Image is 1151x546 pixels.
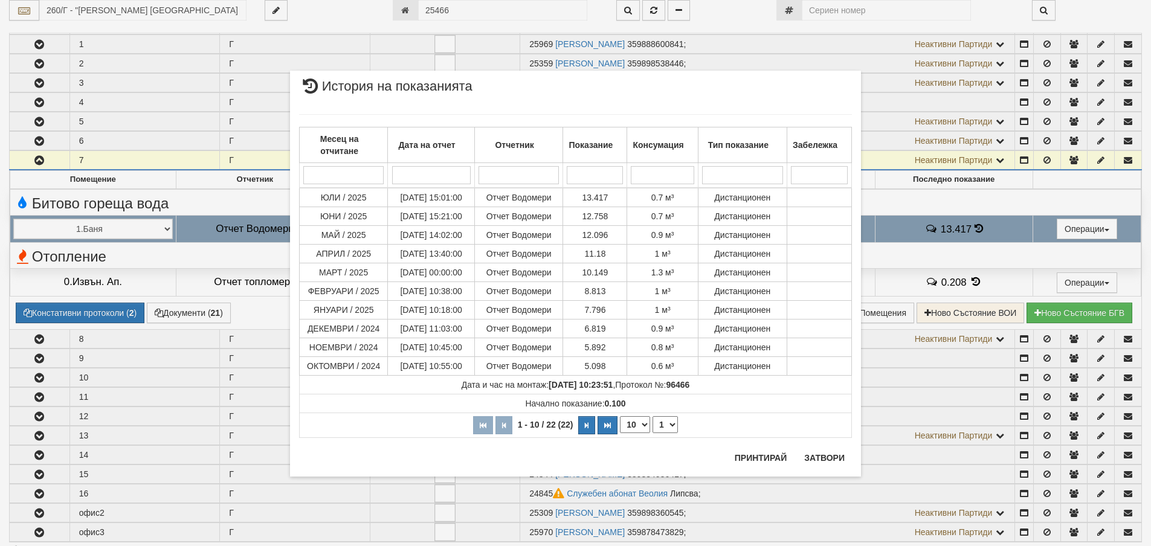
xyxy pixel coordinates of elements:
strong: 0.100 [605,399,626,408]
td: [DATE] 14:02:00 [388,225,475,244]
td: Дистанционен [698,338,787,356]
span: 0.6 м³ [651,361,674,371]
span: 1 м³ [655,305,671,315]
td: Отчет Водомери [474,356,563,375]
td: [DATE] 11:03:00 [388,319,475,338]
th: Отчетник: No sort applied, activate to apply an ascending sort [474,127,563,162]
select: Брой редове на страница [620,416,650,433]
td: [DATE] 13:40:00 [388,244,475,263]
td: [DATE] 10:38:00 [388,281,475,300]
td: Отчет Водомери [474,188,563,207]
span: 8.813 [584,286,605,296]
td: Отчет Водомери [474,281,563,300]
td: [DATE] 15:21:00 [388,207,475,225]
button: Последна страница [598,416,617,434]
th: Месец на отчитане: No sort applied, activate to apply an ascending sort [300,127,388,162]
th: Забележка: No sort applied, activate to apply an ascending sort [787,127,851,162]
span: 11.18 [584,249,605,259]
span: 5.098 [584,361,605,371]
b: Забележка [793,140,837,150]
td: Дистанционен [698,244,787,263]
th: Консумация: No sort applied, activate to apply an ascending sort [627,127,698,162]
span: 13.417 [582,193,608,202]
button: Предишна страница [495,416,512,434]
b: Отчетник [495,140,534,150]
td: [DATE] 15:01:00 [388,188,475,207]
td: МАЙ / 2025 [300,225,388,244]
span: 1 - 10 / 22 (22) [515,420,576,429]
td: Отчет Водомери [474,207,563,225]
td: Дистанционен [698,207,787,225]
td: Дистанционен [698,281,787,300]
td: Дистанционен [698,263,787,281]
th: Показание: No sort applied, activate to apply an ascending sort [563,127,627,162]
b: Тип показание [708,140,769,150]
span: История на показанията [299,80,472,102]
button: Принтирай [727,448,794,467]
th: Дата на отчет: No sort applied, activate to apply an ascending sort [388,127,475,162]
strong: 96466 [666,380,689,390]
td: ЮНИ / 2025 [300,207,388,225]
td: , [300,375,852,394]
b: Показание [569,140,613,150]
td: [DATE] 10:45:00 [388,338,475,356]
td: Отчет Водомери [474,244,563,263]
span: 0.9 м³ [651,230,674,240]
span: 12.758 [582,211,608,221]
td: [DATE] 00:00:00 [388,263,475,281]
span: Начално показание: [525,399,625,408]
span: 0.7 м³ [651,193,674,202]
td: Отчет Водомери [474,263,563,281]
span: 0.9 м³ [651,324,674,333]
span: Протокол №: [615,380,689,390]
span: 1 м³ [655,286,671,296]
td: ЯНУАРИ / 2025 [300,300,388,319]
span: 12.096 [582,230,608,240]
strong: [DATE] 10:23:51 [549,380,613,390]
td: Дистанционен [698,300,787,319]
td: Отчет Водомери [474,225,563,244]
td: Отчет Водомери [474,338,563,356]
span: Дата и час на монтаж: [462,380,613,390]
td: ФЕВРУАРИ / 2025 [300,281,388,300]
td: Дистанционен [698,225,787,244]
td: ДЕКЕМВРИ / 2024 [300,319,388,338]
span: 10.149 [582,268,608,277]
td: АПРИЛ / 2025 [300,244,388,263]
span: 5.892 [584,342,605,352]
span: 6.819 [584,324,605,333]
td: ОКТОМВРИ / 2024 [300,356,388,375]
button: Затвори [797,448,852,467]
span: 7.796 [584,305,605,315]
span: 0.7 м³ [651,211,674,221]
td: НОЕМВРИ / 2024 [300,338,388,356]
span: 0.8 м³ [651,342,674,352]
select: Страница номер [653,416,678,433]
b: Консумация [633,140,683,150]
button: Първа страница [473,416,493,434]
td: Дистанционен [698,319,787,338]
button: Следваща страница [578,416,595,434]
td: ЮЛИ / 2025 [300,188,388,207]
span: 1 м³ [655,249,671,259]
span: 1.3 м³ [651,268,674,277]
b: Дата на отчет [399,140,456,150]
td: Отчет Водомери [474,319,563,338]
td: Отчет Водомери [474,300,563,319]
td: Дистанционен [698,188,787,207]
td: [DATE] 10:18:00 [388,300,475,319]
b: Месец на отчитане [320,134,359,156]
td: Дистанционен [698,356,787,375]
th: Тип показание: No sort applied, activate to apply an ascending sort [698,127,787,162]
td: МАРТ / 2025 [300,263,388,281]
td: [DATE] 10:55:00 [388,356,475,375]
